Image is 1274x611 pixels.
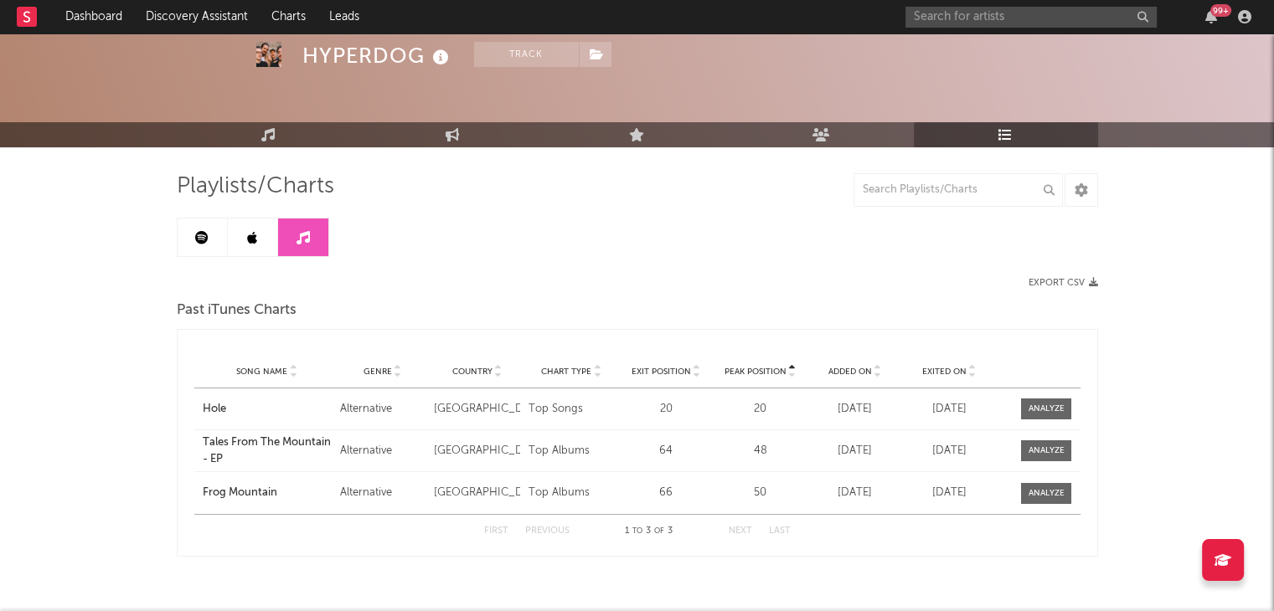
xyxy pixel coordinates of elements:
button: Export CSV [1029,278,1098,288]
div: [GEOGRAPHIC_DATA] [434,443,520,460]
div: HYPERDOG [302,42,453,69]
span: Exit Position [632,367,691,377]
span: Chart Type [541,367,591,377]
div: 20 [623,401,709,418]
button: Next [729,526,752,536]
div: Alternative [340,401,426,418]
div: Alternative [340,443,426,460]
div: 50 [717,485,803,501]
span: Peak Position [725,367,787,377]
div: Top Albums [529,443,615,460]
button: Track [474,42,579,67]
span: Song Name [236,367,287,377]
a: Tales From The Mountain - EP [203,434,332,467]
div: 48 [717,443,803,460]
button: Previous [525,526,570,536]
div: 66 [623,485,709,501]
div: 99 + [1210,4,1231,17]
button: First [484,526,508,536]
div: [GEOGRAPHIC_DATA] [434,485,520,501]
div: Top Albums [529,485,615,501]
div: Top Songs [529,401,615,418]
a: Hole [203,401,332,418]
div: [DATE] [906,401,993,418]
span: Genre [364,367,392,377]
span: Past iTunes Charts [177,300,297,321]
a: Frog Mountain [203,485,332,501]
span: Playlists/Charts [177,177,334,197]
div: [DATE] [906,443,993,460]
div: [GEOGRAPHIC_DATA] [434,401,520,418]
button: 99+ [1205,10,1217,23]
span: Exited On [922,367,967,377]
div: 64 [623,443,709,460]
span: of [654,527,664,535]
span: Added On [828,367,871,377]
div: [DATE] [812,485,898,501]
div: 1 3 3 [603,521,695,542]
input: Search for artists [905,7,1157,28]
button: Last [769,526,791,536]
div: 20 [717,401,803,418]
input: Search Playlists/Charts [854,173,1063,207]
div: [DATE] [812,443,898,460]
span: to [632,527,642,535]
div: [DATE] [906,485,993,501]
div: Alternative [340,485,426,501]
span: Country [452,367,493,377]
div: [DATE] [812,401,898,418]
